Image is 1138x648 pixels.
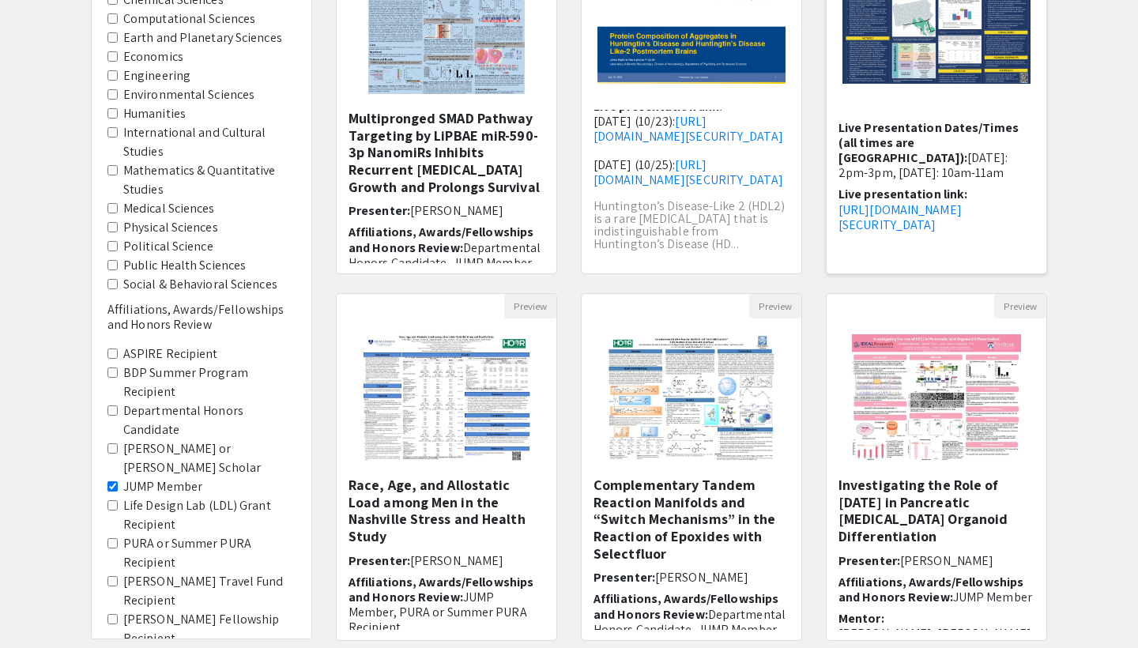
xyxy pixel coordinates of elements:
[504,294,556,318] button: Preview
[349,589,527,635] span: JUMP Member, PURA or Summer PURA Recipient
[838,574,1023,605] span: Affiliations, Awards/Fellowships and Honors Review:
[123,477,202,496] label: JUMP Member
[838,149,1008,181] span: [DATE]: 2pm-3pm, [DATE]: 10am-11am
[123,123,296,161] label: International and Cultural Studies
[123,161,296,199] label: Mathematics & Quantitative Studies
[123,496,296,534] label: Life Design Lab (LDL) Grant Recipient
[593,156,783,188] a: [URL][DOMAIN_NAME][SECURITY_DATA]
[838,477,1034,544] h5: Investigating the Role of [DATE] in Pancreatic [MEDICAL_DATA] Organoid Differentiation
[826,293,1047,641] div: Open Presentation <p>Investigating the Role of DEC2 in Pancreatic Islet Organoid Differentiation</p>
[838,610,884,627] span: Mentor:
[349,203,545,218] h6: Presenter:
[838,186,967,202] span: Live presentation link:
[123,364,296,401] label: BDP Summer Program Recipient
[123,237,213,256] label: Political Science
[123,439,296,477] label: [PERSON_NAME] or [PERSON_NAME] Scholar
[336,293,557,641] div: Open Presentation <p class="ql-align-center"><span style="color: black;">Race, Age, and Allostati...
[655,569,748,586] span: [PERSON_NAME]
[591,318,791,477] img: <h1>Complementary Tandem Reaction Manifolds and “Switch Mechanisms” in the Reaction of Epoxides w...
[349,477,545,544] h5: Race, Age, and Allostatic Load among Men in the Nashville Stress and Health Study
[593,570,789,585] h6: Presenter:
[593,157,789,187] p: [DATE] (10/25):
[581,293,802,641] div: Open Presentation <h1>Complementary Tandem Reaction Manifolds and “Switch Mechanisms” in the Reac...
[12,577,67,636] iframe: Chat
[410,552,503,569] span: [PERSON_NAME]
[123,47,183,66] label: Economics
[838,202,962,233] a: [URL][DOMAIN_NAME][SECURITY_DATA]
[900,552,993,569] span: [PERSON_NAME]
[123,534,296,572] label: PURA or Summer PURA Recipient
[836,318,1036,477] img: <p>Investigating the Role of DEC2 in Pancreatic Islet Organoid Differentiation</p>
[953,589,1032,605] span: JUMP Member
[593,200,789,251] p: Huntington’s Disease-Like 2 (HDL2) is a rare [MEDICAL_DATA] that is indistinguishable from Huntin...
[123,66,190,85] label: Engineering
[107,302,296,332] h6: Affiliations, Awards/Fellowships and Honors Review
[123,218,218,237] label: Physical Sciences
[349,553,545,568] h6: Presenter:
[593,606,786,638] span: Departmental Honors Candidate, JUMP Member
[994,294,1046,318] button: Preview
[349,110,545,195] h5: Multipronged SMAD Pathway Targeting by LiPBAE miR-590-3p NanomiRs Inhibits Recurrent [MEDICAL_DAT...
[123,256,246,275] label: Public Health Sciences
[593,114,789,144] p: [DATE] (10/23):
[123,345,218,364] label: ASPIRE Recipient
[123,572,296,610] label: [PERSON_NAME] Travel Fund Recipient
[593,590,778,622] span: Affiliations, Awards/Fellowships and Honors Review:
[838,553,1034,568] h6: Presenter:
[123,401,296,439] label: Departmental Honors Candidate
[123,199,215,218] label: Medical Sciences
[123,104,186,123] label: Humanities
[410,202,503,219] span: [PERSON_NAME]
[593,113,783,145] a: [URL][DOMAIN_NAME][SECURITY_DATA]
[123,610,296,648] label: [PERSON_NAME] Fellowship Recipient
[349,574,533,605] span: Affiliations, Awards/Fellowships and Honors Review:
[593,477,789,562] h5: Complementary Tandem Reaction Manifolds and “Switch Mechanisms” in the Reaction of Epoxides with ...
[123,28,282,47] label: Earth and Planetary Sciences
[749,294,801,318] button: Preview
[346,318,546,477] img: <p class="ql-align-center"><span style="color: black;">Race, Age, and Allostatic Load among Men i...
[349,224,533,255] span: Affiliations, Awards/Fellowships and Honors Review:
[838,119,1019,166] span: Live Presentation Dates/Times (all times are [GEOGRAPHIC_DATA]):
[123,85,254,104] label: Environmental Sciences
[123,275,277,294] label: Social & Behavioral Sciences
[123,9,255,28] label: Computational Sciences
